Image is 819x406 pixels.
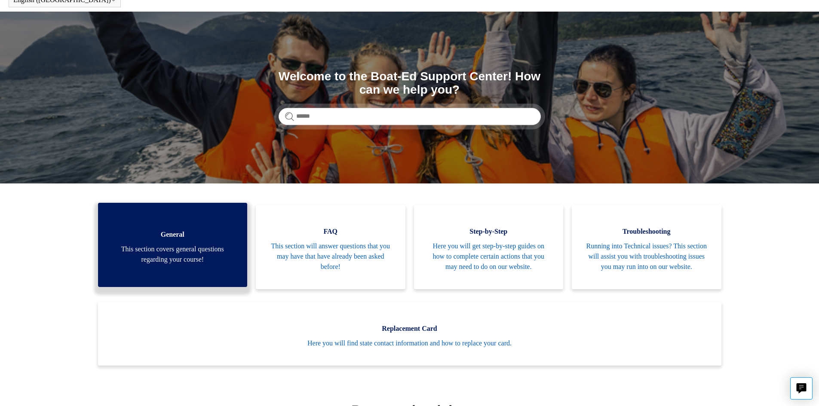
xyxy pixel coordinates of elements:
span: Replacement Card [111,324,709,334]
input: Search [279,108,541,125]
span: Here you will get step-by-step guides on how to complete certain actions that you may need to do ... [427,241,551,272]
span: Running into Technical issues? This section will assist you with troubleshooting issues you may r... [585,241,709,272]
span: General [111,229,235,240]
a: Replacement Card Here you will find state contact information and how to replace your card. [98,302,721,366]
span: Step-by-Step [427,226,551,237]
h1: Welcome to the Boat-Ed Support Center! How can we help you? [279,70,541,97]
a: General This section covers general questions regarding your course! [98,203,248,287]
button: Live chat [790,377,813,400]
span: This section will answer questions that you may have that have already been asked before! [269,241,393,272]
span: Here you will find state contact information and how to replace your card. [111,338,709,348]
a: Step-by-Step Here you will get step-by-step guides on how to complete certain actions that you ma... [414,205,564,289]
a: Troubleshooting Running into Technical issues? This section will assist you with troubleshooting ... [572,205,721,289]
span: FAQ [269,226,393,237]
span: Troubleshooting [585,226,709,237]
span: This section covers general questions regarding your course! [111,244,235,265]
a: FAQ This section will answer questions that you may have that have already been asked before! [256,205,405,289]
